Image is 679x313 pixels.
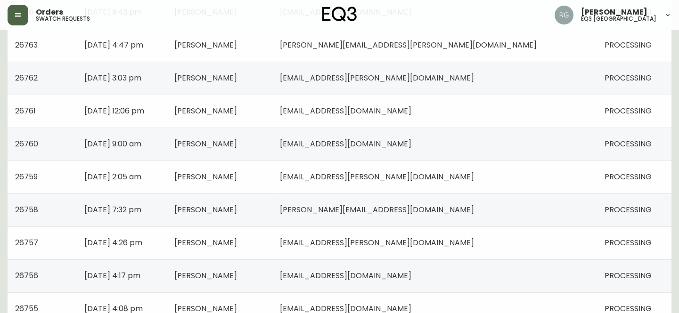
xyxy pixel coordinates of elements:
[15,138,38,149] span: 26760
[84,138,141,149] span: [DATE] 9:00 am
[280,40,537,50] span: [PERSON_NAME][EMAIL_ADDRESS][PERSON_NAME][DOMAIN_NAME]
[15,40,38,50] span: 26763
[605,40,652,50] span: PROCESSING
[174,237,237,248] span: [PERSON_NAME]
[15,105,36,116] span: 26761
[605,138,652,149] span: PROCESSING
[605,270,652,281] span: PROCESSING
[280,105,411,116] span: [EMAIL_ADDRESS][DOMAIN_NAME]
[15,270,38,281] span: 26756
[581,16,656,22] h5: eq3 [GEOGRAPHIC_DATA]
[605,237,652,248] span: PROCESSING
[174,204,237,215] span: [PERSON_NAME]
[84,270,140,281] span: [DATE] 4:17 pm
[174,270,237,281] span: [PERSON_NAME]
[174,72,237,83] span: [PERSON_NAME]
[174,40,237,50] span: [PERSON_NAME]
[84,40,143,50] span: [DATE] 4:47 pm
[555,6,573,24] img: f6fbd925e6db440fbde9835fd887cd24
[15,204,38,215] span: 26758
[84,237,142,248] span: [DATE] 4:26 pm
[280,270,411,281] span: [EMAIL_ADDRESS][DOMAIN_NAME]
[174,171,237,182] span: [PERSON_NAME]
[280,138,411,149] span: [EMAIL_ADDRESS][DOMAIN_NAME]
[280,237,474,248] span: [EMAIL_ADDRESS][PERSON_NAME][DOMAIN_NAME]
[84,171,141,182] span: [DATE] 2:05 am
[581,8,647,16] span: [PERSON_NAME]
[15,171,38,182] span: 26759
[322,7,357,22] img: logo
[605,171,652,182] span: PROCESSING
[174,138,237,149] span: [PERSON_NAME]
[605,204,652,215] span: PROCESSING
[15,72,38,83] span: 26762
[280,171,474,182] span: [EMAIL_ADDRESS][PERSON_NAME][DOMAIN_NAME]
[84,204,141,215] span: [DATE] 7:32 pm
[605,72,652,83] span: PROCESSING
[84,72,141,83] span: [DATE] 3:03 pm
[36,16,90,22] h5: swatch requests
[174,105,237,116] span: [PERSON_NAME]
[15,237,38,248] span: 26757
[36,8,63,16] span: Orders
[280,72,474,83] span: [EMAIL_ADDRESS][PERSON_NAME][DOMAIN_NAME]
[605,105,652,116] span: PROCESSING
[280,204,474,215] span: [PERSON_NAME][EMAIL_ADDRESS][DOMAIN_NAME]
[84,105,144,116] span: [DATE] 12:06 pm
